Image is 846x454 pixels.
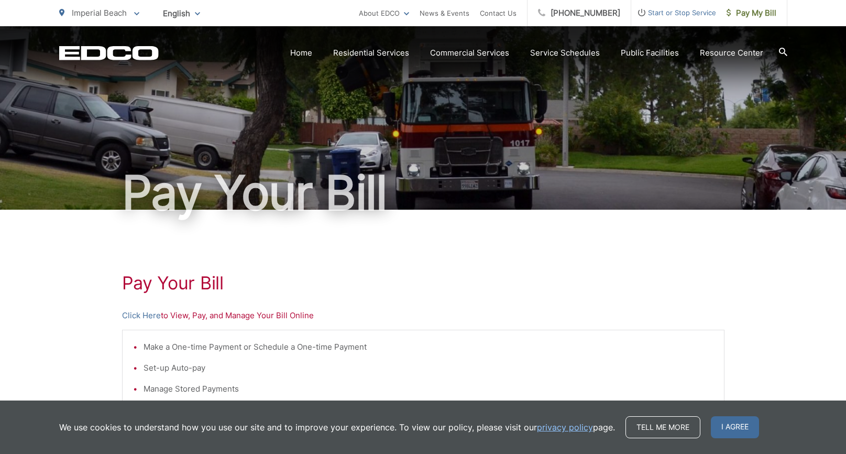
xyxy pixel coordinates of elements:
[333,47,409,59] a: Residential Services
[621,47,679,59] a: Public Facilities
[359,7,409,19] a: About EDCO
[155,4,208,23] span: English
[59,167,787,219] h1: Pay Your Bill
[727,7,776,19] span: Pay My Bill
[122,273,724,294] h1: Pay Your Bill
[59,421,615,434] p: We use cookies to understand how you use our site and to improve your experience. To view our pol...
[480,7,517,19] a: Contact Us
[144,383,713,395] li: Manage Stored Payments
[530,47,600,59] a: Service Schedules
[711,416,759,438] span: I agree
[625,416,700,438] a: Tell me more
[430,47,509,59] a: Commercial Services
[290,47,312,59] a: Home
[700,47,763,59] a: Resource Center
[420,7,469,19] a: News & Events
[537,421,593,434] a: privacy policy
[122,309,161,322] a: Click Here
[59,46,159,60] a: EDCD logo. Return to the homepage.
[144,341,713,353] li: Make a One-time Payment or Schedule a One-time Payment
[72,8,127,18] span: Imperial Beach
[144,362,713,374] li: Set-up Auto-pay
[122,309,724,322] p: to View, Pay, and Manage Your Bill Online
